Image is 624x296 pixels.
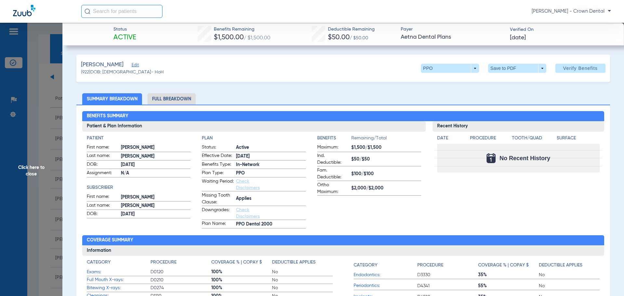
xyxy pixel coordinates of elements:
span: $100/$100 [351,171,421,177]
span: $1,500.00 [214,34,244,41]
h4: Coverage % | Copay $ [211,259,262,266]
app-breakdown-title: Deductible Applies [539,259,600,271]
span: No [272,277,333,283]
span: Status [113,26,136,33]
app-breakdown-title: Benefits [317,135,351,144]
span: Benefits Type: [202,161,234,169]
app-breakdown-title: Category [354,259,417,271]
span: Exams: [87,269,150,276]
span: Effective Date: [202,152,234,160]
span: Edit [132,63,137,69]
span: Active [236,144,306,151]
h4: Category [87,259,110,266]
span: $1,500/$1,500 [351,144,421,151]
span: $50.00 [328,34,350,41]
a: Check Disclaimers [236,179,260,190]
h4: Surface [557,135,600,142]
h4: Deductible Applies [539,262,582,269]
span: 100% [211,285,272,291]
span: [DATE] [121,161,191,168]
h4: Tooth/Quad [512,135,555,142]
span: N/A [121,170,191,177]
span: [PERSON_NAME] [121,153,191,160]
span: D0120 [150,269,211,275]
app-breakdown-title: Procedure [417,259,478,271]
h4: Procedure [470,135,510,142]
span: $50/$50 [351,156,421,163]
h3: Information [82,245,604,256]
app-breakdown-title: Deductible Applies [272,259,333,268]
span: Ortho Maximum: [317,182,349,195]
app-breakdown-title: Procedure [470,135,510,144]
span: D0210 [150,277,211,283]
span: Plan Name: [202,220,234,228]
span: Maximum: [317,144,349,152]
h2: Benefits Summary [82,111,604,122]
span: Verify Benefits [563,66,598,71]
img: Zuub Logo [13,5,35,16]
span: [PERSON_NAME] [121,144,191,151]
span: Aetna Dental Plans [401,33,504,41]
span: / $1,500.00 [244,35,270,41]
h4: Coverage % | Copay $ [478,262,529,269]
h4: Procedure [150,259,176,266]
h4: Subscriber [87,184,191,191]
span: [DATE] [121,211,191,218]
button: Save to PDF [488,64,546,73]
span: Endodontics: [354,272,417,278]
input: Search for patients [81,5,162,18]
h4: Date [437,135,464,142]
h4: Category [354,262,377,269]
img: Calendar [487,153,496,163]
span: PPO [236,170,306,177]
app-breakdown-title: Date [437,135,464,144]
a: Check Disclaimers [236,208,260,219]
button: Verify Benefits [555,64,605,73]
app-breakdown-title: Tooth/Quad [512,135,555,144]
h3: Patient & Plan Information [82,121,426,132]
span: Remaining/Total [351,135,421,144]
span: D0274 [150,285,211,291]
span: Ind. Deductible: [317,152,349,166]
h4: Procedure [417,262,443,269]
app-breakdown-title: Coverage % | Copay $ [211,259,272,268]
span: $2,000/$2,000 [351,185,421,192]
span: No [539,272,600,278]
span: No Recent History [500,155,550,161]
span: 35% [478,272,539,278]
span: [DATE] [236,153,306,160]
span: 55% [478,283,539,289]
span: [DATE] [510,34,526,42]
app-breakdown-title: Surface [557,135,600,144]
span: No [272,285,333,291]
span: D4341 [417,283,478,289]
span: In-Network [236,161,306,168]
span: PPO Dental 2000 [236,221,306,228]
iframe: Chat Widget [591,265,624,296]
li: Full Breakdown [148,93,196,105]
span: Downgrades: [202,207,234,220]
span: Payer [401,26,504,33]
span: D3330 [417,272,478,278]
span: [PERSON_NAME] - Crown Dental [532,8,611,15]
h4: Patient [87,135,191,142]
h4: Benefits [317,135,351,142]
span: Plan Type: [202,170,234,177]
span: 100% [211,277,272,283]
span: Last name: [87,152,119,160]
span: Waiting Period: [202,178,234,191]
h4: Deductible Applies [272,259,316,266]
span: / $50.00 [350,36,368,40]
span: Missing Tooth Clause: [202,192,234,206]
span: 100% [211,269,272,275]
span: No [539,283,600,289]
button: PPO [421,64,479,73]
h4: Plan [202,135,306,142]
span: No [272,269,333,275]
span: [PERSON_NAME] [81,61,123,69]
span: First name: [87,144,119,152]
